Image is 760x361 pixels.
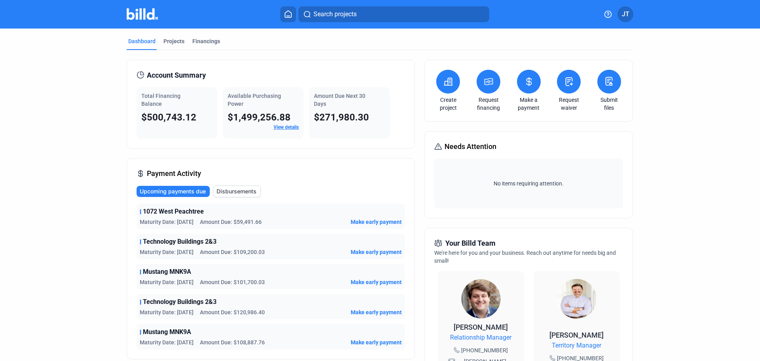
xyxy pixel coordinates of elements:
button: Search projects [298,6,489,22]
button: Disbursements [213,185,261,197]
a: Request financing [475,96,502,112]
span: [PERSON_NAME] [549,331,604,339]
img: Territory Manager [557,279,597,319]
a: View details [274,124,299,130]
span: Upcoming payments due [140,187,206,195]
span: Amount Due Next 30 Days [314,93,365,107]
button: Make early payment [351,278,402,286]
span: No items requiring attention. [437,180,619,187]
span: Technology Buildings 2&3 [143,237,217,246]
span: Search projects [313,10,357,19]
button: Upcoming payments due [137,186,210,197]
span: Your Billd Team [445,238,496,249]
div: Financings [192,37,220,45]
span: Maturity Date: [DATE] [140,278,194,286]
a: Make a payment [515,96,543,112]
div: Projects [163,37,184,45]
a: Submit files [595,96,623,112]
span: [PHONE_NUMBER] [461,346,508,354]
span: Amount Due: $101,700.03 [200,278,265,286]
span: Relationship Manager [450,333,511,342]
span: Total Financing Balance [141,93,180,107]
span: Needs Attention [445,141,496,152]
span: Technology Buildings 2&3 [143,297,217,307]
span: $1,499,256.88 [228,112,291,123]
span: Territory Manager [552,341,601,350]
button: JT [617,6,633,22]
span: Mustang MNK9A [143,327,191,337]
span: JT [622,10,629,19]
span: Account Summary [147,70,206,81]
button: Make early payment [351,218,402,226]
span: Amount Due: $59,491.66 [200,218,262,226]
span: Disbursements [217,187,256,195]
span: Amount Due: $120,986.40 [200,308,265,316]
span: Payment Activity [147,168,201,179]
span: Amount Due: $108,887.76 [200,338,265,346]
div: Dashboard [128,37,156,45]
span: [PERSON_NAME] [454,323,508,331]
span: We're here for you and your business. Reach out anytime for needs big and small! [434,250,616,264]
span: Mustang MNK9A [143,267,191,277]
span: Maturity Date: [DATE] [140,218,194,226]
span: Amount Due: $109,200.03 [200,248,265,256]
img: Relationship Manager [461,279,501,319]
span: $271,980.30 [314,112,369,123]
span: Available Purchasing Power [228,93,281,107]
a: Create project [434,96,462,112]
img: Billd Company Logo [127,8,158,20]
span: Maturity Date: [DATE] [140,338,194,346]
button: Make early payment [351,308,402,316]
span: 1072 West Peachtree [143,207,204,216]
span: Maturity Date: [DATE] [140,248,194,256]
a: Request waiver [555,96,583,112]
span: Maturity Date: [DATE] [140,308,194,316]
button: Make early payment [351,338,402,346]
button: Make early payment [351,248,402,256]
span: $500,743.12 [141,112,196,123]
